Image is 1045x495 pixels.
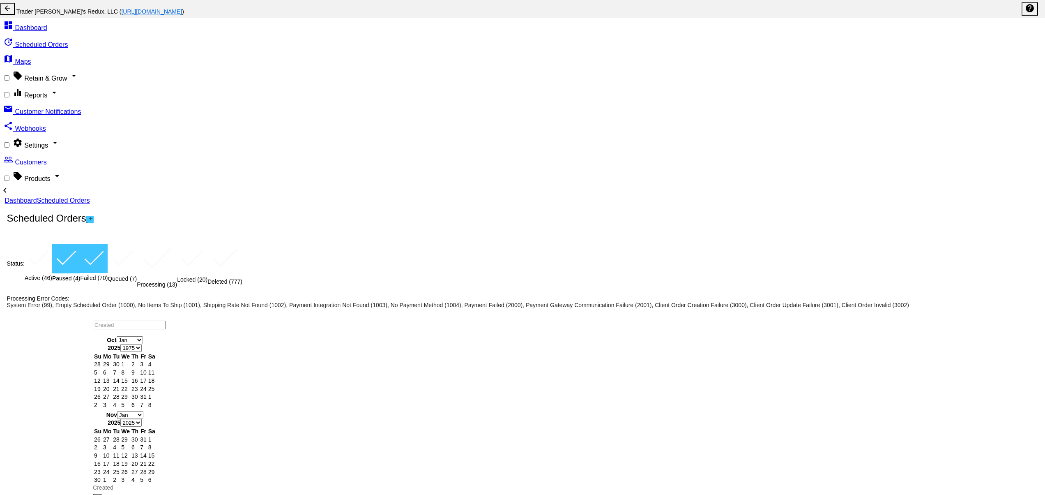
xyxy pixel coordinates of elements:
[24,92,47,99] span: Reports
[103,411,147,419] div: Nov
[121,402,124,408] span: 5
[103,476,106,483] span: 1
[3,41,68,48] a: update Scheduled Orders
[103,452,110,459] span: 10
[148,476,152,483] span: 6
[148,369,155,376] span: 11
[113,460,120,467] span: 18
[7,302,909,308] span: System Error (99), Empty Scheduled Order (1000), No Items To Ship (1001), Shipping Rate Not Found...
[140,377,147,384] span: 17
[140,469,147,475] span: 28
[52,171,62,181] i: arrow_drop_down
[148,452,155,459] span: 15
[113,452,120,459] span: 11
[131,402,135,408] span: 6
[131,353,138,360] span: Th
[5,197,37,204] a: Dashboard
[15,159,46,166] span: Customers
[3,121,13,131] i: share
[7,295,69,302] span: Processing Error Codes:
[3,155,13,164] i: people_outline
[131,444,135,451] span: 6
[121,460,128,467] span: 19
[140,460,147,467] span: 21
[80,275,108,281] span: Failed (70)
[121,428,130,435] span: We
[113,428,120,435] span: Tu
[131,361,135,368] span: 2
[15,125,46,132] span: Webhooks
[24,75,67,82] span: Retain & Grow
[131,460,138,467] span: 20
[94,386,101,392] span: 19
[131,386,138,392] span: 23
[148,428,155,435] span: Sa
[140,402,143,408] span: 7
[108,275,137,282] span: Queued (7)
[94,393,101,400] span: 26
[113,476,116,483] span: 2
[3,108,81,115] a: email Customer Notifications
[94,452,97,459] span: 9
[7,213,93,224] h2: Scheduled Orders
[7,302,909,308] mat-select: Filter by Processing Error Codes
[121,353,130,360] span: We
[140,436,147,443] span: 31
[113,402,116,408] span: 4
[94,353,101,360] span: Su
[3,24,47,31] a: dashboard Dashboard
[113,377,120,384] span: 14
[140,361,143,368] span: 3
[148,460,155,467] span: 22
[103,369,106,376] span: 6
[148,469,155,475] span: 29
[121,452,128,459] span: 12
[131,452,138,459] span: 13
[148,377,155,384] span: 18
[94,377,101,384] span: 12
[131,393,138,400] span: 30
[16,8,184,15] span: Trader [PERSON_NAME]'s Redux, LLC ( )
[3,104,13,114] i: email
[94,460,101,467] span: 16
[15,58,31,65] span: Maps
[103,361,110,368] span: 29
[13,88,23,97] i: equalizer
[131,476,135,483] span: 4
[121,436,128,443] span: 29
[103,402,106,408] span: 3
[49,88,59,97] i: arrow_drop_down
[140,476,143,483] span: 5
[103,469,110,475] span: 24
[69,71,79,81] i: arrow_drop_down
[113,361,120,368] span: 30
[103,428,111,435] span: Mo
[94,369,97,376] span: 5
[121,8,182,15] a: [URL][DOMAIN_NAME]
[94,361,101,368] span: 28
[24,175,50,182] span: Products
[103,353,111,360] span: Mo
[148,402,152,408] span: 8
[131,428,138,435] span: Th
[140,386,147,392] span: 24
[113,469,120,475] span: 25
[1025,3,1035,13] mat-icon: help
[3,159,47,166] a: people_outline Customers
[13,171,23,181] i: local_offer
[140,452,147,459] span: 14
[3,125,46,132] a: share Webhooks
[113,444,116,451] span: 4
[121,377,128,384] span: 15
[94,469,101,475] span: 23
[148,353,155,360] span: Sa
[103,393,110,400] span: 27
[13,138,23,148] i: settings
[121,369,124,376] span: 8
[140,428,146,435] span: Fr
[148,386,155,392] span: 25
[121,393,128,400] span: 29
[137,281,177,288] span: Processing (13)
[140,353,146,360] span: Fr
[140,393,147,400] span: 31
